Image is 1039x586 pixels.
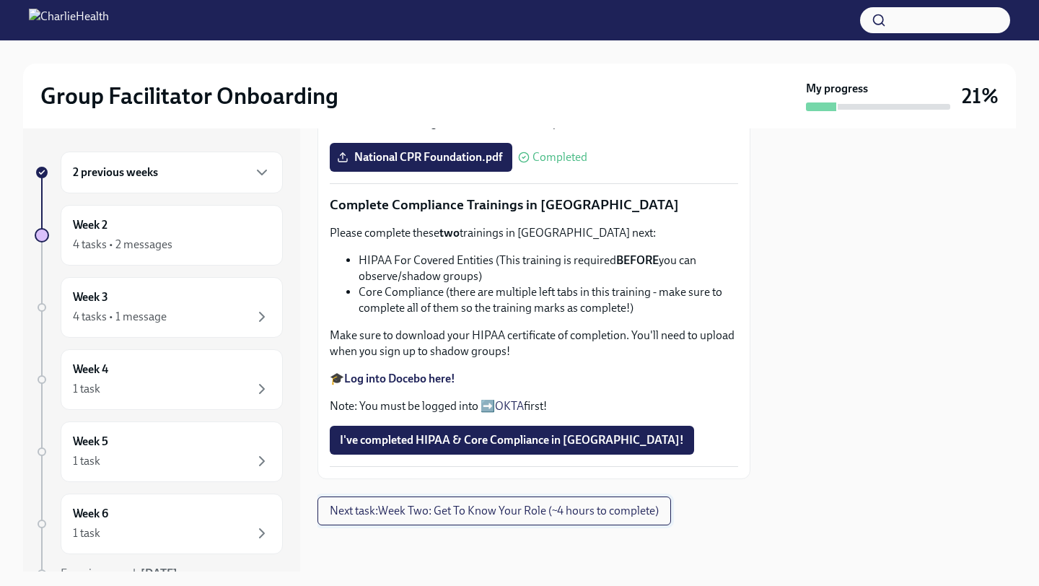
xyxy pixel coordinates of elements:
p: Note: You must be logged into ➡️ first! [330,398,738,414]
strong: cannot [496,116,531,130]
p: 🎓 [330,371,738,387]
h6: 2 previous weeks [73,165,158,180]
div: 4 tasks • 2 messages [73,237,172,253]
span: Next task : Week Two: Get To Know Your Role (~4 hours to complete) [330,504,659,518]
li: HIPAA For Covered Entities (This training is required you can observe/shadow groups) [359,253,738,284]
a: Week 61 task [35,494,283,554]
h6: Week 2 [73,217,108,233]
h2: Group Facilitator Onboarding [40,82,338,110]
div: 1 task [73,381,100,397]
div: 2 previous weeks [61,152,283,193]
strong: My progress [806,81,868,97]
button: Next task:Week Two: Get To Know Your Role (~4 hours to complete) [317,497,671,525]
a: Week 34 tasks • 1 message [35,277,283,338]
h6: Week 4 [73,362,108,377]
a: Log into Docebo here! [344,372,455,385]
span: Experience ends [61,567,177,580]
div: 1 task [73,453,100,469]
h6: Week 6 [73,506,108,522]
strong: two [439,226,460,240]
label: National CPR Foundation.pdf [330,143,512,172]
p: Make sure to download your HIPAA certificate of completion. You'll need to upload when you sign u... [330,328,738,359]
p: Complete Compliance Trainings in [GEOGRAPHIC_DATA] [330,196,738,214]
h6: Week 3 [73,289,108,305]
div: 1 task [73,525,100,541]
a: OKTA [495,399,524,413]
h3: 21% [962,83,999,109]
span: I've completed HIPAA & Core Compliance in [GEOGRAPHIC_DATA]! [340,433,684,447]
strong: Note [330,116,355,130]
li: Core Compliance (there are multiple left tabs in this training - make sure to complete all of the... [359,284,738,316]
p: Please complete these trainings in [GEOGRAPHIC_DATA] next: [330,225,738,241]
a: Week 41 task [35,349,283,410]
img: CharlieHealth [29,9,109,32]
h6: Week 5 [73,434,108,450]
strong: [DATE] [141,567,177,580]
div: 4 tasks • 1 message [73,309,167,325]
strong: BEFORE [616,253,659,267]
a: Week 51 task [35,421,283,482]
a: Week 24 tasks • 2 messages [35,205,283,266]
span: Completed [532,152,587,163]
span: National CPR Foundation.pdf [340,150,502,165]
button: I've completed HIPAA & Core Compliance in [GEOGRAPHIC_DATA]! [330,426,694,455]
